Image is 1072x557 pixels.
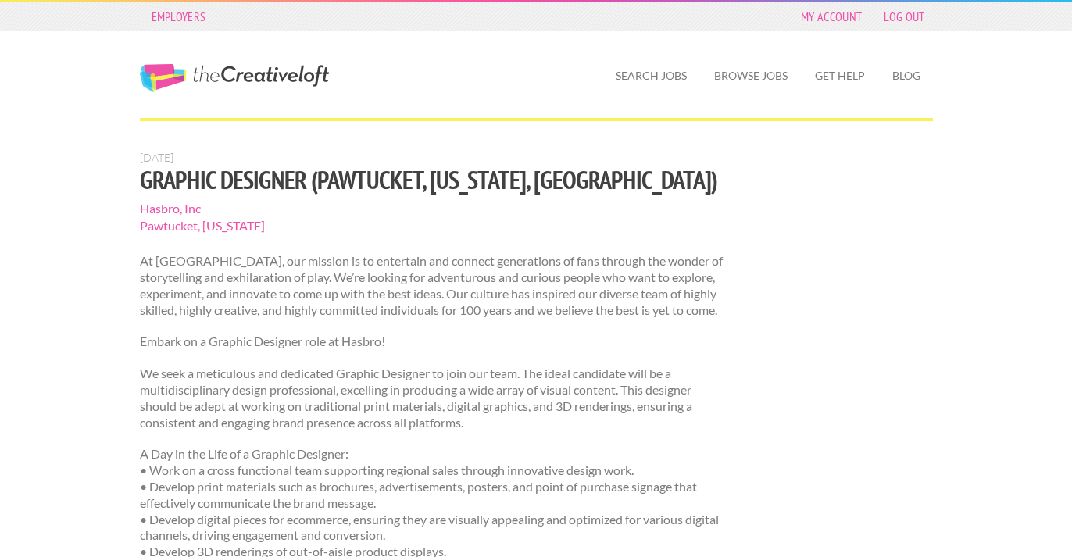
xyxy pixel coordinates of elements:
p: At [GEOGRAPHIC_DATA], our mission is to entertain and connect generations of fans through the won... [140,253,728,318]
a: Log Out [876,5,932,27]
a: Browse Jobs [702,58,800,94]
p: Embark on a Graphic Designer role at Hasbro! [140,334,728,350]
p: We seek a meticulous and dedicated Graphic Designer to join our team. The ideal candidate will be... [140,366,728,430]
a: Search Jobs [603,58,699,94]
a: Employers [144,5,214,27]
a: My Account [793,5,870,27]
a: Get Help [802,58,877,94]
span: [DATE] [140,151,173,164]
span: Hasbro, Inc [140,200,728,217]
span: Pawtucket, [US_STATE] [140,217,728,234]
a: The Creative Loft [140,64,329,92]
h1: Graphic Designer (Pawtucket, [US_STATE], [GEOGRAPHIC_DATA]) [140,166,728,194]
a: Blog [880,58,933,94]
